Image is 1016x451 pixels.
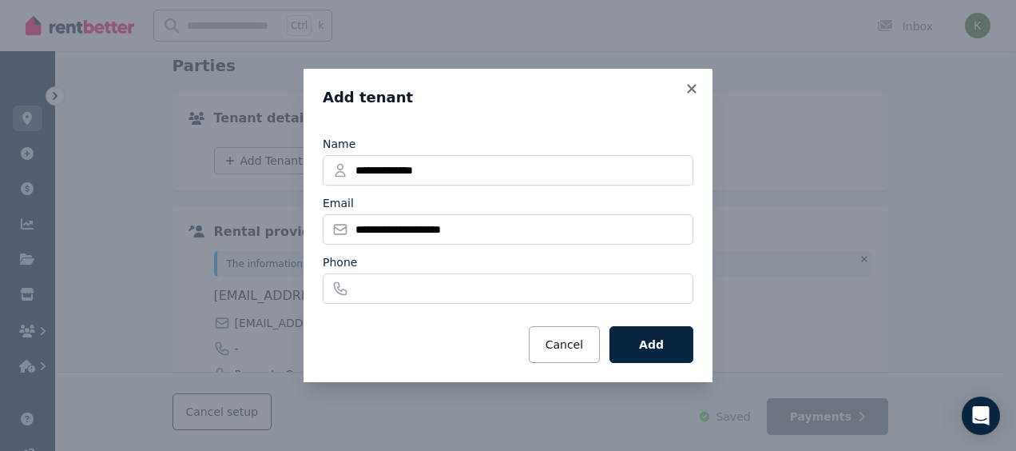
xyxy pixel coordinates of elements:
[609,326,693,363] button: Add
[323,88,693,107] h3: Add tenant
[323,195,354,211] label: Email
[962,397,1000,435] div: Open Intercom Messenger
[323,254,357,270] label: Phone
[529,326,600,363] button: Cancel
[323,136,355,152] label: Name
